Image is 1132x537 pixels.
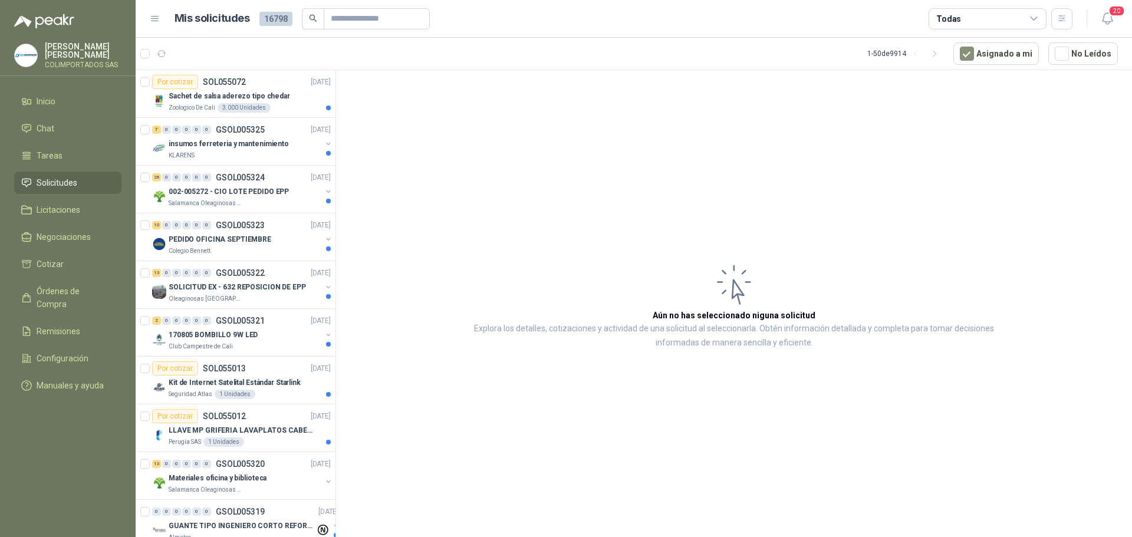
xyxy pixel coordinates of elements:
[311,172,331,183] p: [DATE]
[311,411,331,422] p: [DATE]
[169,139,289,150] p: insumos ferreteria y mantenimiento
[172,173,181,182] div: 0
[953,42,1039,65] button: Asignado a mi
[936,12,961,25] div: Todas
[162,126,171,134] div: 0
[136,70,335,118] a: Por cotizarSOL055072[DATE] Company LogoSachet de salsa aderezo tipo chedarZoologico De Cali3.000 ...
[152,173,161,182] div: 26
[1108,5,1125,17] span: 20
[311,363,331,374] p: [DATE]
[152,189,166,203] img: Company Logo
[202,460,211,468] div: 0
[152,508,161,516] div: 0
[182,269,191,277] div: 0
[14,226,121,248] a: Negociaciones
[192,221,201,229] div: 0
[169,425,315,436] p: LLAVE MP GRIFERIA LAVAPLATOS CABEZA EXTRAIBLE
[14,117,121,140] a: Chat
[216,269,265,277] p: GSOL005322
[37,122,54,135] span: Chat
[182,508,191,516] div: 0
[169,294,243,304] p: Oleaginosas [GEOGRAPHIC_DATA][PERSON_NAME]
[454,322,1014,350] p: Explora los detalles, cotizaciones y actividad de una solicitud al seleccionarla. Obtén informaci...
[216,317,265,325] p: GSOL005321
[14,374,121,397] a: Manuales y ayuda
[14,320,121,342] a: Remisiones
[162,460,171,468] div: 0
[202,508,211,516] div: 0
[203,78,246,86] p: SOL055072
[162,221,171,229] div: 0
[192,460,201,468] div: 0
[182,173,191,182] div: 0
[152,123,333,160] a: 7 0 0 0 0 0 GSOL005325[DATE] Company Logoinsumos ferreteria y mantenimientoKLARENS
[216,126,265,134] p: GSOL005325
[202,269,211,277] div: 0
[169,342,233,351] p: Club Campestre de Cali
[216,173,265,182] p: GSOL005324
[169,186,289,197] p: 002-005272 - CIO LOTE PEDIDO EPP
[136,357,335,404] a: Por cotizarSOL055013[DATE] Company LogoKit de Internet Satelital Estándar StarlinkSeguridad Atlas...
[169,437,201,447] p: Perugia SAS
[152,237,166,251] img: Company Logo
[309,14,317,22] span: search
[14,172,121,194] a: Solicitudes
[311,124,331,136] p: [DATE]
[14,280,121,315] a: Órdenes de Compra
[172,508,181,516] div: 0
[182,126,191,134] div: 0
[152,221,161,229] div: 10
[172,460,181,468] div: 0
[37,230,91,243] span: Negociaciones
[311,315,331,327] p: [DATE]
[162,508,171,516] div: 0
[14,199,121,221] a: Licitaciones
[37,258,64,271] span: Cotizar
[311,268,331,279] p: [DATE]
[202,317,211,325] div: 0
[172,126,181,134] div: 0
[37,176,77,189] span: Solicitudes
[172,317,181,325] div: 0
[311,77,331,88] p: [DATE]
[175,10,250,27] h1: Mis solicitudes
[192,173,201,182] div: 0
[311,459,331,470] p: [DATE]
[203,364,246,373] p: SOL055013
[169,199,243,208] p: Salamanca Oleaginosas SAS
[152,457,333,495] a: 13 0 0 0 0 0 GSOL005320[DATE] Company LogoMateriales oficina y bibliotecaSalamanca Oleaginosas SAS
[152,314,333,351] a: 2 0 0 0 0 0 GSOL005321[DATE] Company Logo170805 BOMBILLO 9W LEDClub Campestre de Cali
[192,126,201,134] div: 0
[192,508,201,516] div: 0
[152,218,333,256] a: 10 0 0 0 0 0 GSOL005323[DATE] Company LogoPEDIDO OFICINA SEPTIEMBREColegio Bennett
[162,269,171,277] div: 0
[215,390,255,399] div: 1 Unidades
[152,361,198,375] div: Por cotizar
[37,149,62,162] span: Tareas
[192,269,201,277] div: 0
[14,347,121,370] a: Configuración
[318,506,338,518] p: [DATE]
[37,95,55,108] span: Inicio
[218,103,271,113] div: 3.000 Unidades
[169,282,306,293] p: SOLICITUD EX - 632 REPOSICION DE EPP
[37,325,80,338] span: Remisiones
[152,380,166,394] img: Company Logo
[216,221,265,229] p: GSOL005323
[311,220,331,231] p: [DATE]
[216,508,265,516] p: GSOL005319
[37,285,110,311] span: Órdenes de Compra
[192,317,201,325] div: 0
[152,141,166,156] img: Company Logo
[37,379,104,392] span: Manuales y ayuda
[182,460,191,468] div: 0
[14,14,74,28] img: Logo peakr
[1097,8,1118,29] button: 20
[152,94,166,108] img: Company Logo
[169,330,258,341] p: 170805 BOMBILLO 9W LED
[169,246,210,256] p: Colegio Bennett
[136,404,335,452] a: Por cotizarSOL055012[DATE] Company LogoLLAVE MP GRIFERIA LAVAPLATOS CABEZA EXTRAIBLEPerugia SAS1 ...
[259,12,292,26] span: 16798
[14,253,121,275] a: Cotizar
[152,126,161,134] div: 7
